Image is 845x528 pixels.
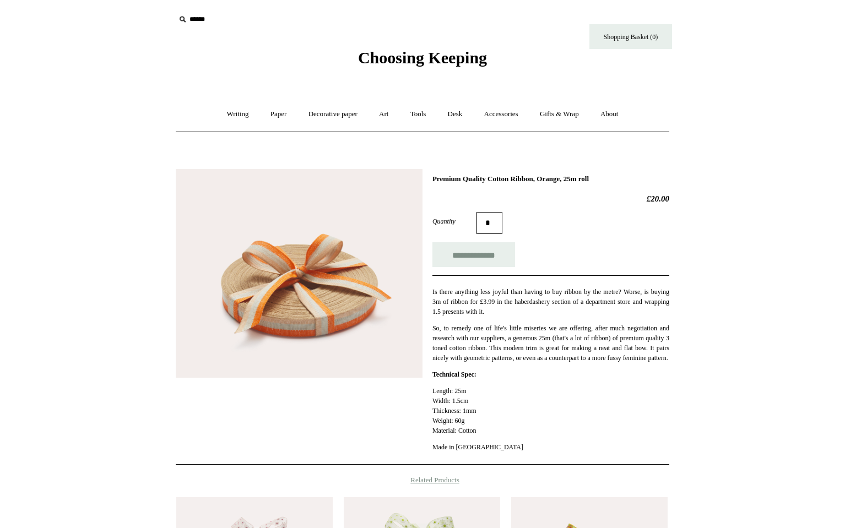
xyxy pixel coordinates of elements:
p: So, to remedy one of life's little miseries we are offering, after much negotiation and research ... [432,323,669,363]
span: Choosing Keeping [358,48,487,67]
a: Choosing Keeping [358,57,487,65]
p: Is there anything less joyful than having to buy ribbon by the metre? Worse, is buying 3m of ribb... [432,287,669,317]
img: Premium Quality Cotton Ribbon, Orange, 25m roll [176,169,422,378]
a: Desk [438,100,473,129]
a: Writing [217,100,259,129]
a: Paper [261,100,297,129]
strong: Technical Spec: [432,371,476,378]
a: Gifts & Wrap [530,100,589,129]
h1: Premium Quality Cotton Ribbon, Orange, 25m roll [432,175,669,183]
h4: Related Products [147,476,698,485]
a: Art [369,100,398,129]
a: Tools [400,100,436,129]
a: Accessories [474,100,528,129]
a: Shopping Basket (0) [589,24,672,49]
label: Quantity [432,216,476,226]
h2: £20.00 [432,194,669,204]
a: About [591,100,629,129]
p: Length: 25m Width: 1.5cm Thickness: 1mm Weight: 60g Material: Cotton [432,386,669,436]
a: Decorative paper [299,100,367,129]
p: Made in [GEOGRAPHIC_DATA] [432,442,669,452]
